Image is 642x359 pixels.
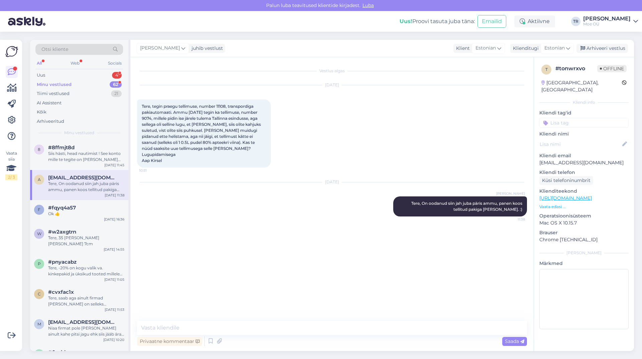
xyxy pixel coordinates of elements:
[105,193,124,198] div: [DATE] 11:38
[475,44,496,52] span: Estonian
[540,141,621,148] input: Lisa nimi
[37,322,41,327] span: m
[539,176,593,185] div: Küsi telefoninumbrit
[539,195,592,201] a: [URL][DOMAIN_NAME]
[37,231,41,236] span: w
[583,21,631,27] div: Moe OÜ
[37,81,72,88] div: Minu vestlused
[140,44,180,52] span: [PERSON_NAME]
[453,45,470,52] div: Klient
[38,147,40,152] span: 8
[104,247,124,252] div: [DATE] 14:55
[37,118,64,125] div: Arhiveeritud
[189,45,223,52] div: juhib vestlust
[48,325,124,337] div: Niaa firmat pole [PERSON_NAME] ainult kahe pitsi jagu ehk siis jääb ära :D Aitäh ikkagi
[539,250,629,256] div: [PERSON_NAME]
[539,204,629,210] p: Vaata edasi ...
[411,201,523,212] span: Tere, On oodanud siin jah juba päris ammu, panen koos tellitud pakiga [PERSON_NAME]. :)
[539,152,629,159] p: Kliendi email
[64,130,94,136] span: Minu vestlused
[400,18,412,24] b: Uus!
[48,319,118,325] span: malmiaator@gmail.com
[539,109,629,116] p: Kliendi tag'id
[541,79,622,93] div: [GEOGRAPHIC_DATA], [GEOGRAPHIC_DATA]
[539,229,629,236] p: Brauser
[539,159,629,166] p: [EMAIL_ADDRESS][DOMAIN_NAME]
[104,163,124,168] div: [DATE] 11:45
[48,265,124,277] div: Tere, -20% on kogu valik va. kinkepakid ja üksikud tooted millele me soodustust ei tee.
[137,179,527,185] div: [DATE]
[137,68,527,74] div: Vestlus algas
[539,130,629,138] p: Kliendi nimi
[48,259,77,265] span: #pnyacabz
[48,205,76,211] span: #fqyq4a57
[500,217,525,222] span: 11:38
[583,16,638,27] a: [PERSON_NAME]Moe OÜ
[48,295,124,307] div: Tere, saab aga ainult firmad [PERSON_NAME] on selleks käitlemise luba. ( [PERSON_NAME] valmis tõe...
[576,44,628,53] div: Arhiveeri vestlus
[41,46,68,53] span: Otsi kliente
[38,261,41,266] span: p
[539,99,629,105] div: Kliendi info
[37,90,70,97] div: Tiimi vestlused
[48,349,77,355] span: #6ozbkpev
[137,337,202,346] div: Privaatne kommentaar
[514,15,555,27] div: Aktiivne
[555,65,597,73] div: # tonwrxvo
[48,211,124,217] div: Ok 👍
[112,72,122,79] div: 4
[48,145,75,151] span: #8ffmjt8d
[583,16,631,21] div: [PERSON_NAME]
[505,338,524,344] span: Saada
[48,175,118,181] span: a.kirsel@gmail.com
[539,169,629,176] p: Kliendi telefon
[104,217,124,222] div: [DATE] 16:36
[539,118,629,128] input: Lisa tag
[38,291,41,296] span: c
[48,181,124,193] div: Tere, On oodanud siin jah juba päris ammu, panen koos tellitud pakiga [PERSON_NAME]. :)
[510,45,539,52] div: Klienditugi
[539,260,629,267] p: Märkmed
[360,2,376,8] span: Luba
[5,150,17,180] div: Vaata siia
[48,229,76,235] span: #w2axgtrn
[5,45,18,58] img: Askly Logo
[110,81,122,88] div: 62
[48,235,124,247] div: Tere, 35 [PERSON_NAME] [PERSON_NAME] 7cm
[35,59,43,68] div: All
[111,90,122,97] div: 21
[105,307,124,312] div: [DATE] 11:53
[69,59,81,68] div: Web
[571,17,580,26] div: TR
[48,289,74,295] span: #cvxfac1x
[139,168,164,173] span: 10:51
[5,174,17,180] div: 2 / 3
[597,65,627,72] span: Offline
[38,177,41,182] span: a
[539,236,629,243] p: Chrome [TECHNICAL_ID]
[400,17,475,25] div: Proovi tasuta juba täna:
[496,191,525,196] span: [PERSON_NAME]
[104,277,124,282] div: [DATE] 11:05
[477,15,506,28] button: Emailid
[539,188,629,195] p: Klienditeekond
[539,219,629,227] p: Mac OS X 10.15.7
[103,337,124,342] div: [DATE] 10:20
[37,72,45,79] div: Uus
[137,82,527,88] div: [DATE]
[142,104,262,163] span: Tere, tegin praegu tellimuse, number 11108, transpordiga pakiautomaati. Ammu [DATE] tegin ka tell...
[37,100,62,106] div: AI Assistent
[107,59,123,68] div: Socials
[48,151,124,163] div: Siis hästi, head nautimist ! See konto mille te tegite on [PERSON_NAME] probleem. Kuna meil jooks...
[37,109,46,115] div: Kõik
[539,212,629,219] p: Operatsioonisüsteem
[544,44,565,52] span: Estonian
[545,67,548,72] span: t
[38,207,40,212] span: f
